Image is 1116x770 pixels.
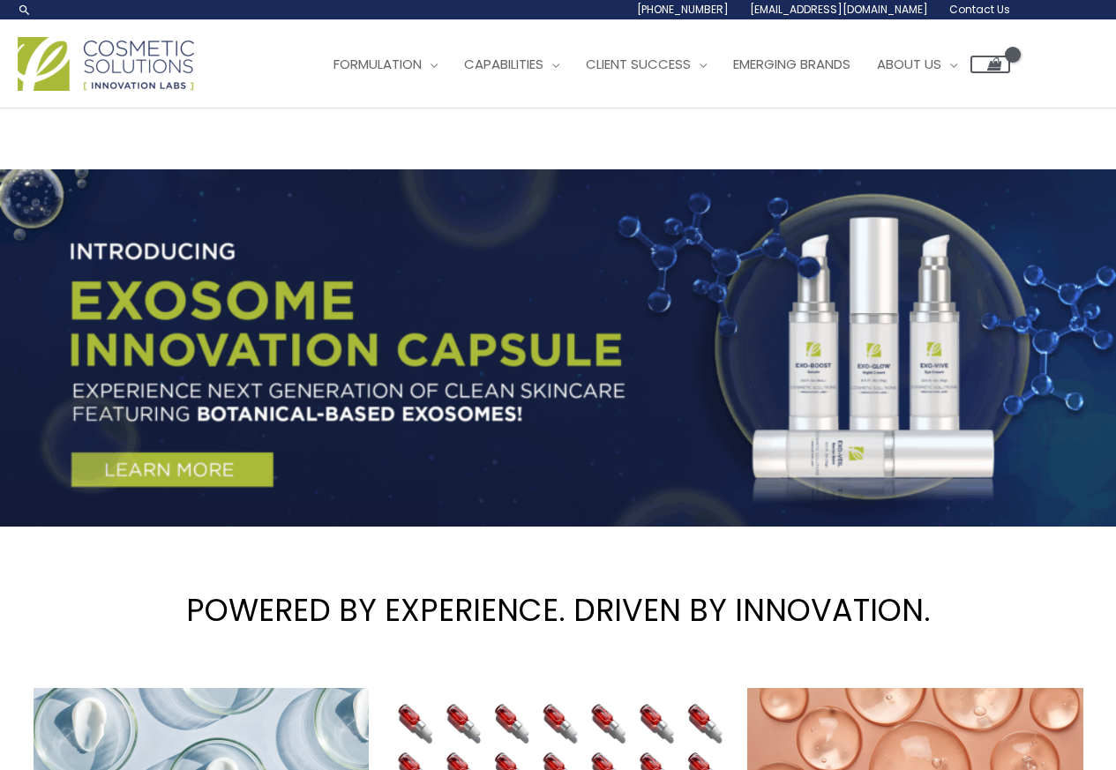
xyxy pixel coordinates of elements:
span: [PHONE_NUMBER] [637,2,729,17]
a: Formulation [320,38,451,91]
span: About Us [877,55,941,73]
img: Cosmetic Solutions Logo [18,37,194,91]
span: Emerging Brands [733,55,850,73]
span: [EMAIL_ADDRESS][DOMAIN_NAME] [750,2,928,17]
a: Emerging Brands [720,38,864,91]
a: Client Success [573,38,720,91]
a: View Shopping Cart, empty [970,56,1010,73]
span: Capabilities [464,55,543,73]
a: Capabilities [451,38,573,91]
a: About Us [864,38,970,91]
span: Client Success [586,55,691,73]
nav: Site Navigation [307,38,1010,91]
a: Search icon link [18,3,32,17]
span: Contact Us [949,2,1010,17]
span: Formulation [333,55,422,73]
